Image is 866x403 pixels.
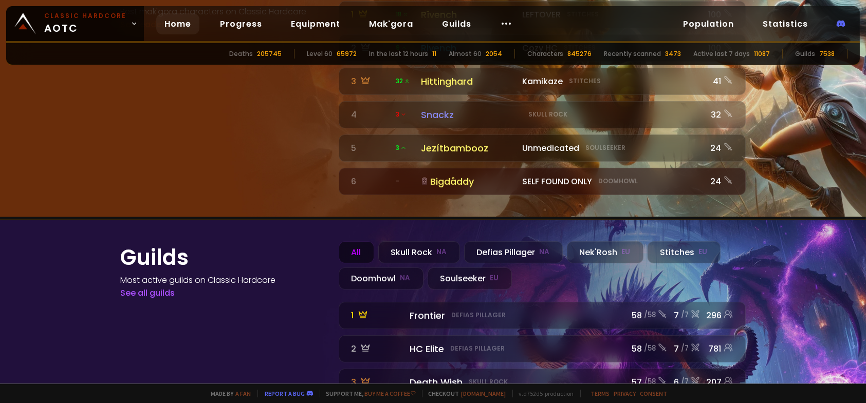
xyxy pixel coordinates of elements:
div: Jezítbambooz [421,141,517,155]
a: Report a bug [265,390,305,397]
div: Skull Rock [378,241,460,263]
div: Snackz [421,108,517,122]
div: Characters [527,49,563,59]
a: 4 3 SnackzSkull Rock32 [339,101,746,128]
div: 11 [432,49,436,59]
div: 6 [352,175,390,188]
a: 2 HC EliteDefias Pillager58 /587/7781 [339,335,746,362]
h4: Best mak'gora characters on Classic Hardcore [121,5,326,18]
small: Doomhowl [598,177,638,186]
div: Kamikaze [522,75,699,88]
h1: Guilds [121,241,326,274]
a: Statistics [754,13,816,34]
div: In the last 12 hours [369,49,428,59]
div: 3473 [665,49,681,59]
small: Soulseeker [585,143,625,152]
div: Stitches [648,241,721,263]
div: 845276 [567,49,592,59]
small: NA [400,273,411,283]
small: NA [437,247,447,257]
div: 205745 [257,49,282,59]
div: Recently scanned [604,49,661,59]
small: NA [540,247,550,257]
div: Active last 7 days [693,49,750,59]
small: Classic Hardcore [44,11,126,21]
div: SELF FOUND ONLY [522,175,699,188]
div: 7538 [819,49,835,59]
div: Bigdåddy [421,175,517,188]
h4: Most active guilds on Classic Hardcore [121,274,326,286]
span: AOTC [44,11,126,36]
a: Terms [591,390,610,397]
a: Guilds [434,13,480,34]
a: a fan [236,390,251,397]
div: 11087 [754,49,770,59]
a: See all guilds [121,287,175,299]
div: Level 60 [307,49,333,59]
div: 3 [352,75,390,88]
a: 1 FrontierDefias Pillager58 /587/7296 [339,302,746,329]
span: - [396,177,399,186]
a: 3 Death WishSkull Rock57 /586/7207 [339,369,746,396]
span: Checkout [422,390,506,397]
span: 32 [396,76,410,86]
span: v. d752d5 - production [512,390,574,397]
a: 5 3JezítbamboozUnmedicatedSoulseeker24 [339,135,746,162]
div: Almost 60 [449,49,482,59]
div: Hittinghard [421,74,517,88]
span: Made by [205,390,251,397]
small: Stitches [569,76,601,86]
a: 1 18 RîvenchLEFTOVERStitches100 [339,1,746,28]
a: Classic HardcoreAOTC [6,6,144,41]
small: EU [699,247,708,257]
a: Population [675,13,742,34]
div: 41 [706,75,733,88]
div: 65972 [337,49,357,59]
span: 3 [396,110,407,119]
div: 4 [352,108,390,121]
a: Progress [212,13,270,34]
a: Home [156,13,199,34]
a: [DOMAIN_NAME] [462,390,506,397]
span: Support me, [320,390,416,397]
a: 3 32 HittinghardKamikazeStitches41 [339,68,746,95]
div: Guilds [795,49,815,59]
a: Buy me a coffee [365,390,416,397]
a: Equipment [283,13,348,34]
span: 3 [396,143,407,152]
div: 2054 [486,49,502,59]
div: Nek'Rosh [567,241,643,263]
div: Deaths [229,49,253,59]
small: EU [490,273,499,283]
div: All [339,241,374,263]
div: Defias Pillager [464,241,563,263]
div: Unmedicated [522,142,699,155]
div: 24 [706,142,733,155]
small: EU [622,247,631,257]
a: Mak'gora [361,13,421,34]
a: 6 -BigdåddySELF FOUND ONLYDoomhowl24 [339,168,746,195]
div: 24 [706,175,733,188]
div: Soulseeker [428,267,512,290]
a: Consent [640,390,668,397]
small: Skull Rock [528,110,567,119]
div: 32 [706,108,733,121]
a: Privacy [614,390,636,397]
div: 5 [352,142,390,155]
div: Doomhowl [339,267,423,290]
